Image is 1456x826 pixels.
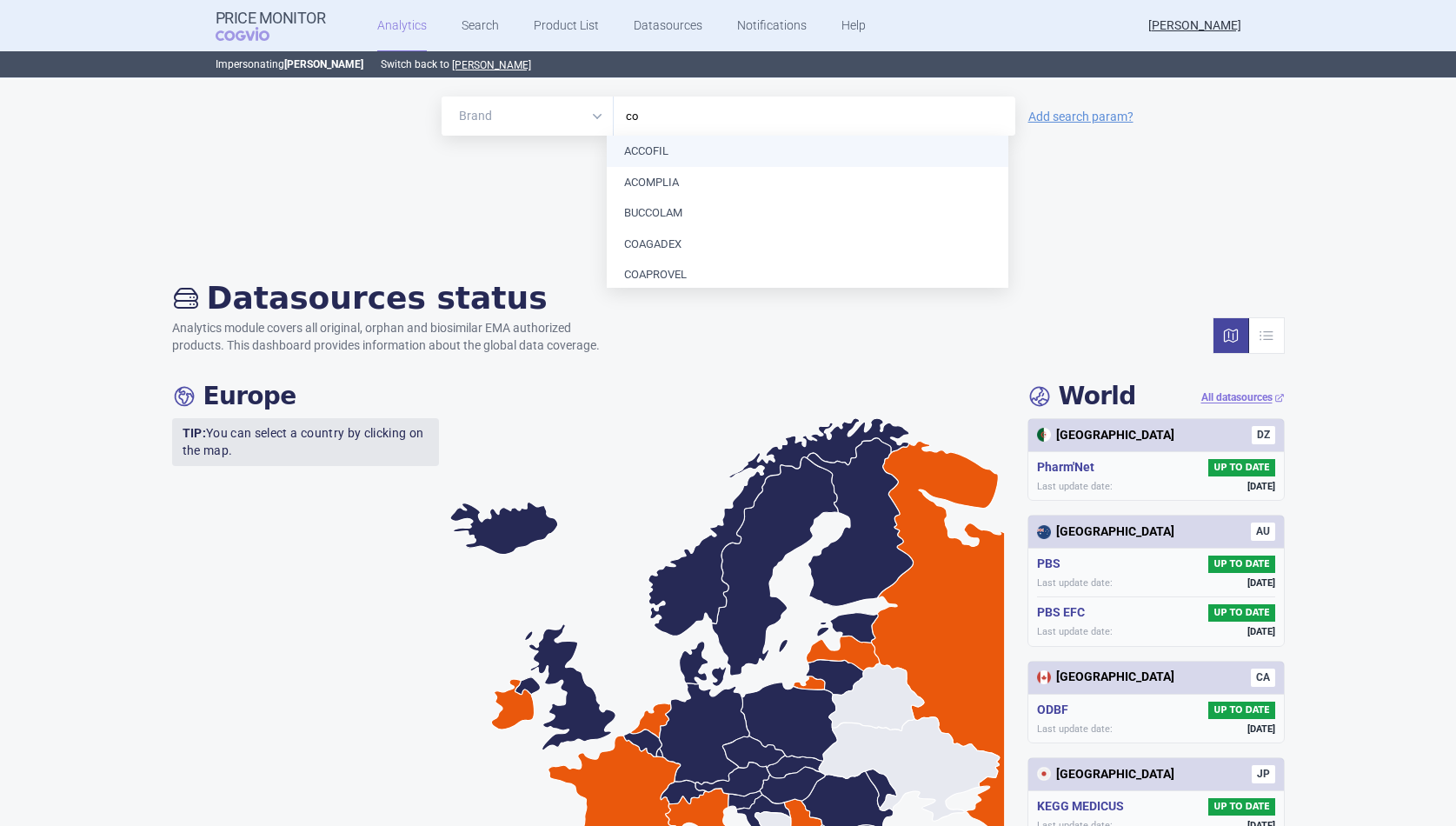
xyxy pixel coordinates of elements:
[1037,459,1101,476] h5: Pharm'Net
[1251,669,1275,687] span: CA
[1247,480,1275,493] span: [DATE]
[1037,625,1113,638] span: Last update date:
[1037,556,1067,573] h5: PBS
[172,382,296,411] h4: Europe
[1247,723,1275,736] span: [DATE]
[1037,576,1113,590] span: Last update date:
[216,27,294,41] span: COGVIO
[216,10,326,27] strong: Price Monitor
[1037,604,1092,622] h5: PBS EFC
[1208,556,1274,573] span: UP TO DATE
[452,58,531,72] button: [PERSON_NAME]
[1037,427,1174,444] div: [GEOGRAPHIC_DATA]
[216,10,326,43] a: Price MonitorCOGVIO
[607,136,1008,167] li: ACCOFIL
[172,279,617,316] h2: Datasources status
[1252,765,1275,783] span: JP
[1037,702,1075,719] h5: ODBF
[1037,523,1174,541] div: [GEOGRAPHIC_DATA]
[1252,426,1275,444] span: DZ
[1037,480,1113,493] span: Last update date:
[172,418,440,466] p: You can select a country by clicking on the map.
[1247,625,1275,638] span: [DATE]
[1037,428,1051,442] img: Algeria
[1208,604,1274,622] span: UP TO DATE
[1208,459,1274,476] span: UP TO DATE
[1201,390,1285,405] a: All datasources
[284,58,363,70] strong: [PERSON_NAME]
[183,426,206,440] strong: TIP:
[1037,767,1051,781] img: Japan
[1037,670,1051,684] img: Canada
[1037,723,1113,736] span: Last update date:
[1247,576,1275,590] span: [DATE]
[607,259,1008,290] li: COAPROVEL
[172,320,617,354] p: Analytics module covers all original, orphan and biosimilar EMA authorized products. This dashboa...
[1251,523,1275,541] span: AU
[1208,798,1274,816] span: UP TO DATE
[1037,766,1174,783] div: [GEOGRAPHIC_DATA]
[1037,669,1174,686] div: [GEOGRAPHIC_DATA]
[607,229,1008,260] li: COAGADEX
[1037,525,1051,539] img: Australia
[1208,702,1274,719] span: UP TO DATE
[1027,382,1136,411] h4: World
[607,167,1008,198] li: ACOMPLIA
[216,51,1241,77] p: Impersonating Switch back to
[1028,110,1134,123] a: Add search param?
[1037,798,1131,816] h5: KEGG MEDICUS
[607,197,1008,229] li: BUCCOLAM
